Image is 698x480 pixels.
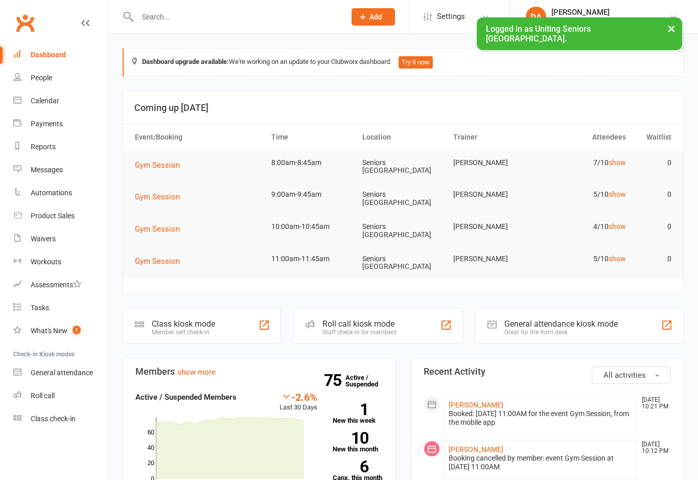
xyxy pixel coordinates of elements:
td: Seniors [GEOGRAPHIC_DATA] [358,151,449,183]
div: People [31,74,52,82]
div: General attendance [31,369,93,377]
th: Attendees [540,124,631,150]
div: Staff check-in for members [322,329,397,336]
h3: Members [135,367,383,377]
button: × [662,17,681,39]
th: Waitlist [631,124,676,150]
a: Payments [13,112,108,135]
a: Tasks [13,296,108,319]
div: Booking cancelled by member: event Gym Session at [DATE] 11:00AM [449,454,633,471]
a: Clubworx [12,10,38,36]
td: 8:00am-8:45am [267,151,358,175]
div: Uniting Seniors [GEOGRAPHIC_DATA] [551,17,669,26]
a: show [609,158,626,167]
div: DA [526,7,546,27]
span: Gym Session [135,224,180,234]
div: Roll call kiosk mode [322,319,397,329]
div: Payments [31,120,63,128]
strong: 10 [333,430,368,446]
div: Messages [31,166,63,174]
button: Try it now [399,56,433,68]
a: [PERSON_NAME] [449,401,503,409]
div: [PERSON_NAME] [551,8,669,17]
button: Gym Session [135,191,187,203]
td: 7/10 [540,151,631,175]
div: Automations [31,189,72,197]
div: Last 30 Days [280,391,317,413]
a: 1New this week [333,403,383,424]
td: 5/10 [540,247,631,271]
div: Reports [31,143,56,151]
a: 10New this month [333,432,383,452]
div: Workouts [31,258,61,266]
a: show [609,222,626,231]
span: Add [369,13,382,21]
div: Class kiosk mode [152,319,215,329]
div: Roll call [31,392,55,400]
td: 11:00am-11:45am [267,247,358,271]
a: Reports [13,135,108,158]
time: [DATE] 10:21 PM [637,397,670,410]
div: Assessments [31,281,81,289]
td: 0 [631,247,676,271]
td: [PERSON_NAME] [449,182,540,207]
a: Waivers [13,227,108,250]
a: Automations [13,181,108,204]
a: 75Active / Suspended [345,367,390,395]
strong: 75 [324,373,345,388]
div: Great for the front desk [504,329,618,336]
button: All activities [592,367,671,384]
a: What's New1 [13,319,108,342]
div: -2.6% [280,391,317,402]
th: Location [358,124,449,150]
div: Dashboard [31,51,66,59]
span: Gym Session [135,257,180,266]
div: Waivers [31,235,56,243]
span: Gym Session [135,161,180,170]
div: What's New [31,327,67,335]
a: General attendance kiosk mode [13,361,108,384]
div: General attendance kiosk mode [504,319,618,329]
a: [PERSON_NAME] [449,445,503,453]
td: 9:00am-9:45am [267,182,358,207]
time: [DATE] 10:12 PM [637,441,670,454]
span: Logged in as Uniting Seniors [GEOGRAPHIC_DATA]. [486,24,591,43]
a: Roll call [13,384,108,407]
h3: Recent Activity [424,367,671,377]
input: Search... [134,10,338,24]
div: Product Sales [31,212,75,220]
td: 0 [631,215,676,239]
a: Class kiosk mode [13,407,108,430]
td: 5/10 [540,182,631,207]
td: 10:00am-10:45am [267,215,358,239]
span: Gym Session [135,192,180,201]
th: Trainer [449,124,540,150]
td: Seniors [GEOGRAPHIC_DATA] [358,182,449,215]
a: Workouts [13,250,108,273]
a: Product Sales [13,204,108,227]
a: Dashboard [13,43,108,66]
strong: 1 [333,402,368,417]
td: 0 [631,151,676,175]
div: We're working on an update to your Clubworx dashboard. [123,48,684,77]
h3: Coming up [DATE] [134,103,672,113]
span: All activities [603,371,646,380]
th: Time [267,124,358,150]
a: Messages [13,158,108,181]
td: Seniors [GEOGRAPHIC_DATA] [358,215,449,247]
strong: 6 [333,459,368,474]
td: [PERSON_NAME] [449,215,540,239]
button: Gym Session [135,159,187,171]
a: Calendar [13,89,108,112]
span: Settings [437,5,465,28]
span: 1 [73,326,81,334]
td: 4/10 [540,215,631,239]
a: show [609,255,626,263]
button: Add [352,8,395,26]
strong: Active / Suspended Members [135,393,237,402]
a: show more [177,368,216,377]
div: Calendar [31,97,59,105]
strong: Dashboard upgrade available: [142,58,229,65]
a: show [609,190,626,198]
td: Seniors [GEOGRAPHIC_DATA] [358,247,449,279]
